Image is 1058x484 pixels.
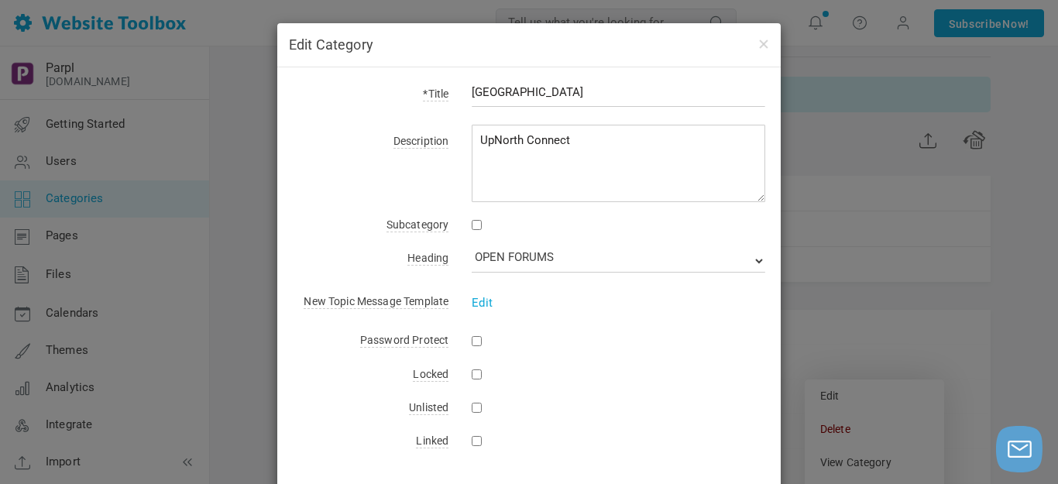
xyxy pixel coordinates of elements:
span: Locked [413,368,448,382]
button: Launch chat [996,426,1043,472]
span: Unlisted [409,401,448,415]
span: Description [393,135,449,149]
span: Subcategory [386,218,449,232]
span: Linked [416,434,448,448]
a: Edit [472,296,493,310]
span: Heading [407,252,448,266]
span: *Title [423,88,448,101]
span: New Topic Message Template [304,295,448,309]
h4: Edit Category [289,35,769,55]
textarea: UpNorth Connect [472,125,765,202]
span: Password Protect [360,334,448,348]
